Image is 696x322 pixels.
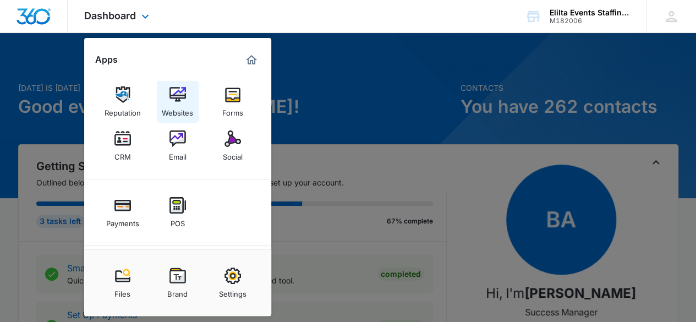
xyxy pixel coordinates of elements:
div: Social [223,147,243,161]
a: Email [157,125,199,167]
div: Brand [167,284,188,298]
div: POS [171,214,185,228]
div: Settings [219,284,246,298]
div: Payments [106,214,139,228]
a: Settings [212,262,254,304]
div: Websites [162,103,193,117]
div: account name [550,8,630,17]
a: Marketing 360® Dashboard [243,51,260,69]
a: Reputation [102,81,144,123]
div: Forms [222,103,243,117]
div: CRM [114,147,131,161]
a: Files [102,262,144,304]
div: account id [550,17,630,25]
a: Social [212,125,254,167]
span: Dashboard [84,10,136,21]
div: Email [169,147,187,161]
a: CRM [102,125,144,167]
a: Brand [157,262,199,304]
div: Files [114,284,130,298]
a: Websites [157,81,199,123]
a: Payments [102,192,144,233]
div: Reputation [105,103,141,117]
a: Forms [212,81,254,123]
a: POS [157,192,199,233]
h2: Apps [95,54,118,65]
